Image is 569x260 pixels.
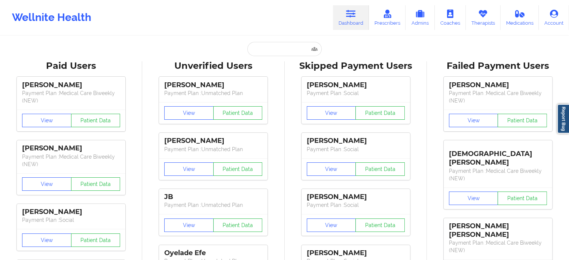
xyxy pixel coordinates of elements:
div: Skipped Payment Users [290,60,422,72]
p: Payment Plan : Social [22,216,120,224]
p: Payment Plan : Medical Care Biweekly (NEW) [449,239,547,254]
button: View [164,218,214,232]
button: Patient Data [71,177,120,191]
button: Patient Data [355,106,405,120]
button: View [22,233,71,247]
a: Prescribers [369,5,406,30]
button: Patient Data [355,218,405,232]
p: Payment Plan : Medical Care Biweekly (NEW) [22,89,120,104]
button: View [449,192,498,205]
button: Patient Data [213,162,263,176]
div: [PERSON_NAME] [307,193,405,201]
div: [DEMOGRAPHIC_DATA][PERSON_NAME] [449,144,547,167]
a: Therapists [466,5,501,30]
div: Paid Users [5,60,137,72]
button: Patient Data [355,162,405,176]
p: Payment Plan : Medical Care Biweekly (NEW) [22,153,120,168]
p: Payment Plan : Unmatched Plan [164,146,262,153]
div: [PERSON_NAME] [307,81,405,89]
p: Payment Plan : Social [307,89,405,97]
div: [PERSON_NAME] [164,81,262,89]
button: View [307,162,356,176]
a: Medications [501,5,539,30]
button: View [307,106,356,120]
button: Patient Data [498,114,547,127]
button: View [22,114,71,127]
div: [PERSON_NAME] [307,137,405,145]
div: Oyelade Efe [164,249,262,257]
p: Payment Plan : Unmatched Plan [164,89,262,97]
button: View [449,114,498,127]
p: Payment Plan : Social [307,201,405,209]
div: Unverified Users [147,60,279,72]
button: Patient Data [213,218,263,232]
button: View [164,162,214,176]
button: Patient Data [498,192,547,205]
p: Payment Plan : Medical Care Biweekly (NEW) [449,167,547,182]
div: [PERSON_NAME] [22,208,120,216]
button: Patient Data [71,114,120,127]
div: [PERSON_NAME] [22,81,120,89]
a: Account [539,5,569,30]
button: Patient Data [213,106,263,120]
a: Dashboard [333,5,369,30]
button: View [307,218,356,232]
div: JB [164,193,262,201]
p: Payment Plan : Social [307,146,405,153]
a: Admins [406,5,435,30]
div: [PERSON_NAME] [22,144,120,153]
div: Failed Payment Users [432,60,564,72]
button: View [22,177,71,191]
div: [PERSON_NAME] [164,137,262,145]
p: Payment Plan : Unmatched Plan [164,201,262,209]
div: [PERSON_NAME] [307,249,405,257]
button: Patient Data [71,233,120,247]
div: [PERSON_NAME] [PERSON_NAME] [449,222,547,239]
button: View [164,106,214,120]
a: Report Bug [557,104,569,134]
div: [PERSON_NAME] [449,81,547,89]
a: Coaches [435,5,466,30]
p: Payment Plan : Medical Care Biweekly (NEW) [449,89,547,104]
